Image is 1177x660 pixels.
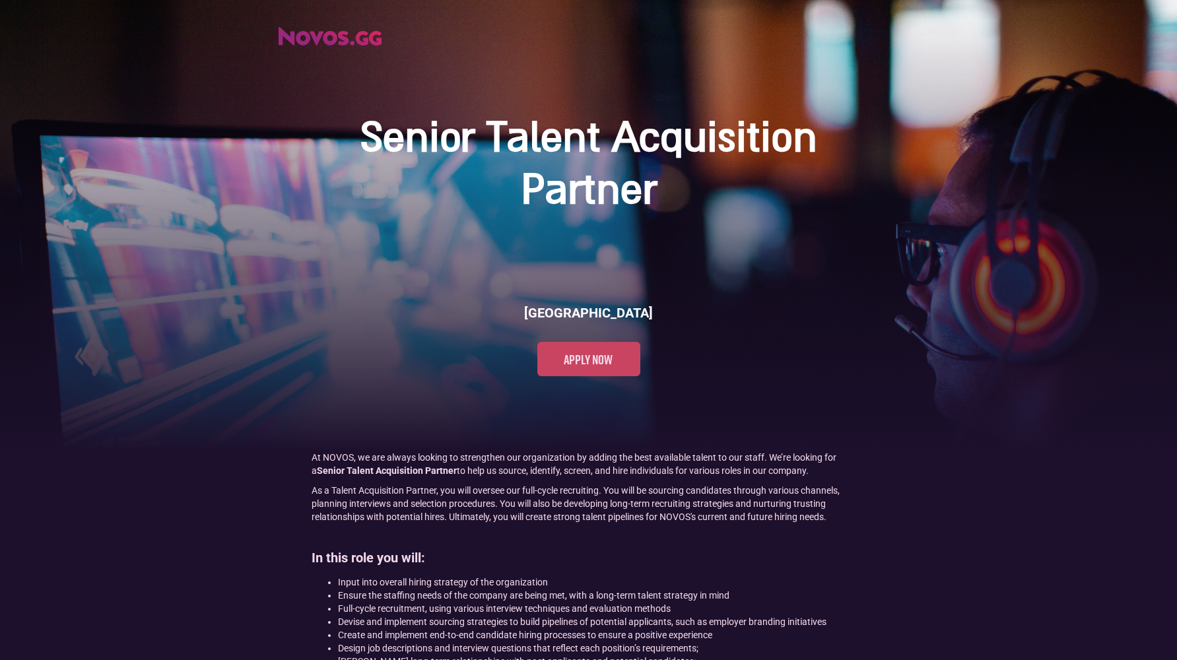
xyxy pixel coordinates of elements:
a: Apply now [537,342,640,376]
li: Create and implement end-to-end candidate hiring processes to ensure a positive experience [338,628,866,642]
li: Input into overall hiring strategy of the organization [338,576,866,589]
p: At NOVOS, we are always looking to strengthen our organization by adding the best available talen... [312,451,866,477]
h6: [GEOGRAPHIC_DATA] [524,304,653,322]
li: Design job descriptions and interview questions that reflect each position’s requirements; [338,642,866,655]
li: Ensure the staffing needs of the company are being met, with a long-term talent strategy in mind [338,589,866,602]
strong: In this role you will: [312,550,425,566]
strong: Senior Talent Acquisition Partner [317,465,457,476]
p: As a Talent Acquisition Partner, you will oversee our full-cycle recruiting. You will be sourcing... [312,484,866,523]
li: Full-cycle recruitment, using various interview techniques and evaluation methods [338,602,866,615]
li: Devise and implement sourcing strategies to build pipelines of potential applicants, such as empl... [338,615,866,628]
h1: Senior Talent Acquisition Partner [325,114,853,218]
